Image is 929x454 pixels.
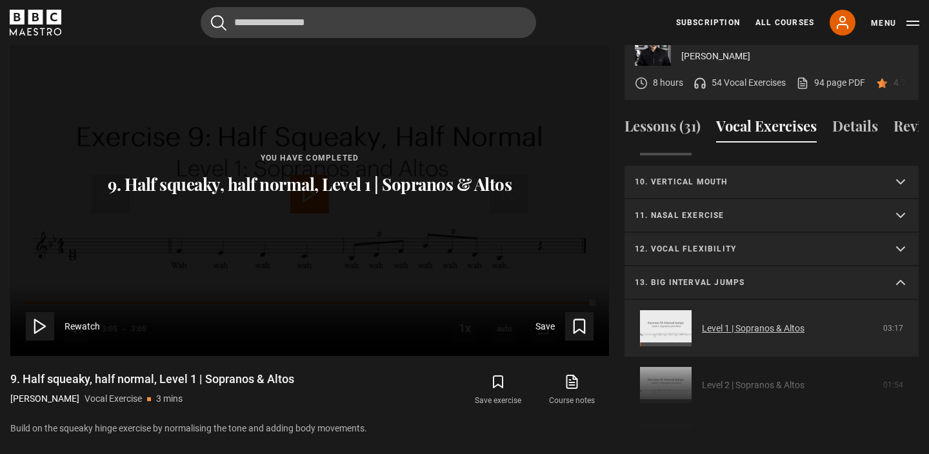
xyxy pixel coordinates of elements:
[201,7,536,38] input: Search
[535,312,594,340] button: Save
[535,371,609,409] a: Course notes
[871,17,919,30] button: Toggle navigation
[635,176,877,188] p: 10. Vertical mouth
[108,152,512,164] p: You have completed
[624,166,919,199] summary: 10. Vertical mouth
[624,199,919,233] summary: 11. Nasal exercise
[635,277,877,288] p: 13. Big interval jumps
[635,243,877,255] p: 12. Vocal flexibility
[10,392,79,406] p: [PERSON_NAME]
[156,392,183,406] p: 3 mins
[211,15,226,31] button: Submit the search query
[85,392,142,406] p: Vocal Exercise
[624,115,701,143] button: Lessons (31)
[461,371,535,409] button: Save exercise
[10,422,609,435] p: Build on the squeaky hinge exercise by normalising the tone and adding body movements.
[26,312,100,340] button: Rewatch
[65,320,100,333] span: Rewatch
[832,115,878,143] button: Details
[712,76,786,90] p: 54 Vocal Exercises
[755,17,814,28] a: All Courses
[716,115,817,143] button: Vocal Exercises
[635,210,877,221] p: 11. Nasal exercise
[10,10,61,35] svg: BBC Maestro
[10,371,294,387] h1: 9. Half squeaky, half normal, Level 1 | Sopranos & Altos
[624,266,919,300] summary: 13. Big interval jumps
[535,320,555,333] span: Save
[676,17,740,28] a: Subscription
[624,233,919,266] summary: 12. Vocal flexibility
[681,50,908,63] p: [PERSON_NAME]
[702,322,804,335] a: Level 1 | Sopranos & Altos
[108,174,512,195] p: 9. Half squeaky, half normal, Level 1 | Sopranos & Altos
[653,76,683,90] p: 8 hours
[796,76,865,90] a: 94 page PDF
